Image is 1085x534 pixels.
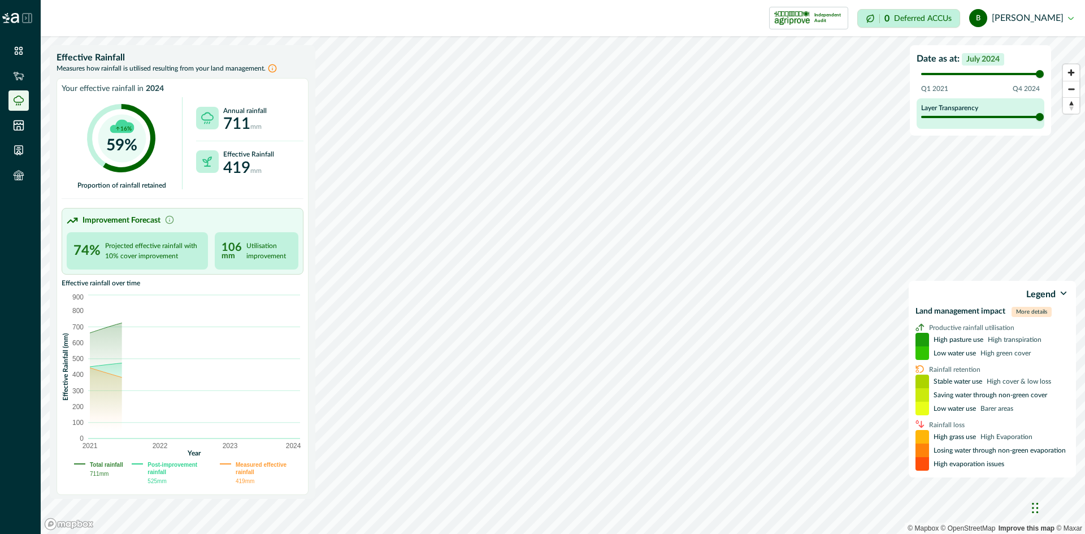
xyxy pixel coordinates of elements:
tspan: 200 [72,403,84,411]
p: 419 mm [220,476,299,487]
p: Stable water use [934,376,1051,387]
p: 74 % [73,241,105,261]
img: certification logo [774,9,810,27]
button: Zoom in [1063,64,1079,81]
p: Independent Audit [814,12,843,24]
span: mm [250,167,262,174]
p: Projected effective rainfall with 10% cover improvement [105,241,201,261]
tspan: 2021 [83,441,98,449]
p: Date as at: [917,52,1044,66]
p: High grass use [934,432,1032,442]
p: Losing water through non-green evaporation [934,445,1069,455]
tspan: 2024 [286,441,301,449]
tspan: 800 [72,307,84,315]
span: mm [250,123,262,130]
tspan: 100 [72,419,84,427]
span: More details [1012,307,1052,317]
a: Mapbox logo [44,518,94,531]
button: certification logoIndependent Audit [769,7,848,29]
p: 59 % [106,133,137,157]
span: High Evaporation [980,433,1032,440]
span: 2024 [146,85,164,93]
p: Low water use [934,403,1013,414]
p: Effective rainfall over time [62,279,303,287]
p: Layer Transparency [921,103,1040,113]
tspan: 2022 [153,441,168,449]
p: Q1 2021 [921,84,948,94]
img: Logo [2,13,19,23]
p: Productive rainfall utilisation [929,323,1014,333]
span: July 2024 [962,53,1004,66]
a: Map feedback [999,524,1054,532]
p: Utilisation improvement [246,241,292,261]
p: Annual rainfall [223,107,267,115]
p: Low water use [934,348,1031,358]
p: 525 mm [132,476,211,487]
tspan: 2023 [223,441,238,449]
p: 106 [222,239,246,256]
tspan: 500 [72,355,84,363]
p: Rainfall retention [929,364,980,375]
span: High transpiration [988,336,1041,343]
p: Effective Rainfall [57,52,309,63]
p: Effective Rainfall [223,150,274,158]
p: 16% [120,123,132,134]
p: 711 [223,115,267,136]
tspan: 0 [80,435,84,442]
p: Legend [1026,288,1056,301]
span: Reset bearing to north [1063,98,1079,114]
p: Your effective rainfall in [62,83,303,95]
tspan: 400 [72,371,84,379]
button: Zoom out [1063,81,1079,97]
tspan: 600 [72,339,84,347]
iframe: Chat Widget [1028,480,1085,534]
canvas: Map [41,36,1085,534]
p: 419 [223,159,274,180]
button: ben payne [PERSON_NAME] [969,5,1074,32]
tspan: 900 [72,293,84,301]
tspan: 700 [72,323,84,331]
p: Rainfall loss [929,420,965,430]
p: High pasture use [934,335,1041,345]
span: High green cover [980,350,1031,357]
a: OpenStreetMap [941,524,996,532]
p: 0 [884,14,889,23]
p: Saving water through non-green cover [934,390,1052,400]
button: Reset bearing to north [1063,97,1079,114]
p: Total rainfall [90,461,123,468]
p: Improvement Forecast [83,215,160,227]
p: Deferred ACCUs [894,14,952,23]
span: Barer areas [980,405,1013,412]
p: Q4 2024 [1013,84,1040,94]
tspan: 300 [72,387,84,394]
p: Proportion of rainfall retained [62,179,182,189]
a: Mapbox [908,524,939,532]
span: High cover & low loss [987,378,1051,385]
p: Measured effective rainfall [236,461,299,476]
p: High evaporation issues [934,459,1009,469]
tspan: Effective Rainfall (mm) [62,333,69,400]
div: Drag [1032,491,1039,525]
p: Land management impact [915,306,1069,318]
p: 711 mm [74,468,123,480]
p: Measures how rainfall is utilised resulting from your land management. [57,63,266,73]
p: Post-improvement rainfall [147,461,211,476]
